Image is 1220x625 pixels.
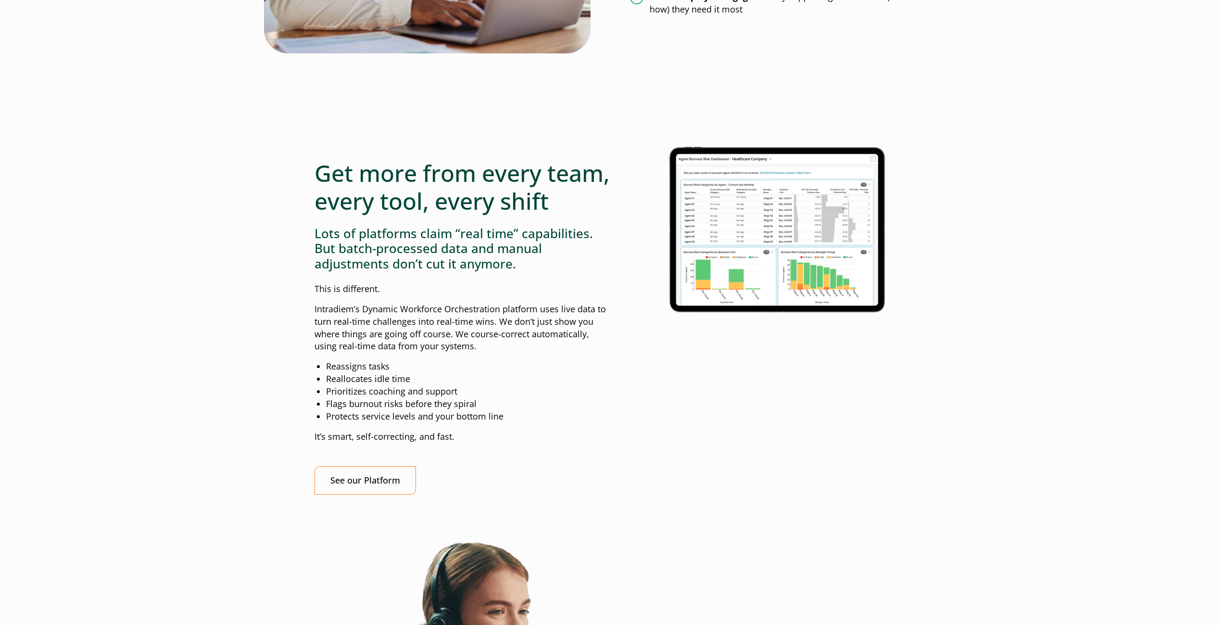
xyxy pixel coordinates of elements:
li: Reassigns tasks [326,360,610,373]
h2: Get more from every team, every tool, every shift [314,159,610,215]
a: See our Platform [314,466,416,495]
img: Contact Center Automation software on ipad [650,135,906,321]
li: Prioritizes coaching and support [326,385,610,398]
p: Intradiem’s Dynamic Workforce Orchestration platform uses live data to turn real-time challenges ... [314,303,610,353]
li: Reallocates idle time [326,373,610,385]
li: Protects service levels and your bottom line [326,410,610,423]
li: Flags burnout risks before they spiral [326,398,610,410]
p: It’s smart, self-correcting, and fast. [314,431,610,443]
h3: Lots of platforms claim “real time” capabilities. But batch-processed data and manual adjustments... [314,226,610,271]
p: This is different. [314,283,610,295]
